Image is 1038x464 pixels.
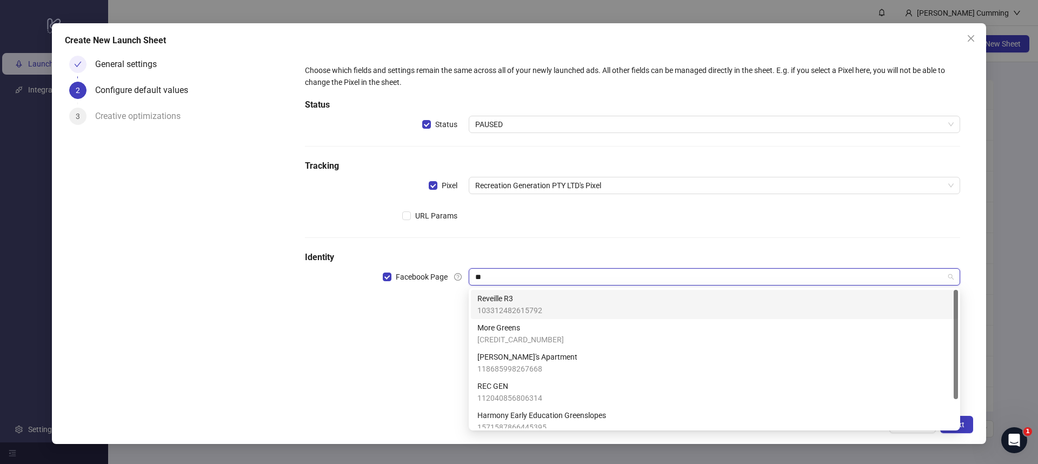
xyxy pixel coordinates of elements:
span: REC GEN [477,380,542,392]
span: 3 [76,112,80,121]
span: More Greens [477,322,564,334]
div: REC GEN [471,377,958,407]
h5: Tracking [305,160,960,173]
span: 103312482615792 [477,304,542,316]
span: 118685998267668 [477,363,577,375]
span: 1 [1023,427,1032,436]
div: Reveille R3 [471,290,958,319]
div: Harmony Early Education Greenslopes [471,407,958,436]
iframe: Intercom live chat [1001,427,1027,453]
span: 2 [76,86,80,95]
span: URL Params [411,210,462,222]
button: Close [962,30,980,47]
span: Harmony Early Education Greenslopes [477,409,606,421]
span: 1571587866445395 [477,421,606,433]
div: Alfred's Apartment [471,348,958,377]
span: Pixel [437,180,462,191]
span: question-circle [454,273,462,281]
h5: Status [305,98,960,111]
span: check [74,61,82,68]
span: [PERSON_NAME]'s Apartment [477,351,577,363]
div: More Greens [471,319,958,348]
span: Status [431,118,462,130]
span: Recreation Generation PTY LTD's Pixel [475,177,954,194]
h5: Identity [305,251,960,264]
div: Choose which fields and settings remain the same across all of your newly launched ads. All other... [305,64,960,88]
div: Create New Launch Sheet [65,34,973,47]
div: General settings [95,56,165,73]
div: Configure default values [95,82,197,99]
span: [CREDIT_CARD_NUMBER] [477,334,564,346]
span: close [967,34,975,43]
span: PAUSED [475,116,954,132]
span: Reveille R3 [477,293,542,304]
span: Facebook Page [391,271,452,283]
div: Creative optimizations [95,108,189,125]
span: 112040856806314 [477,392,542,404]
